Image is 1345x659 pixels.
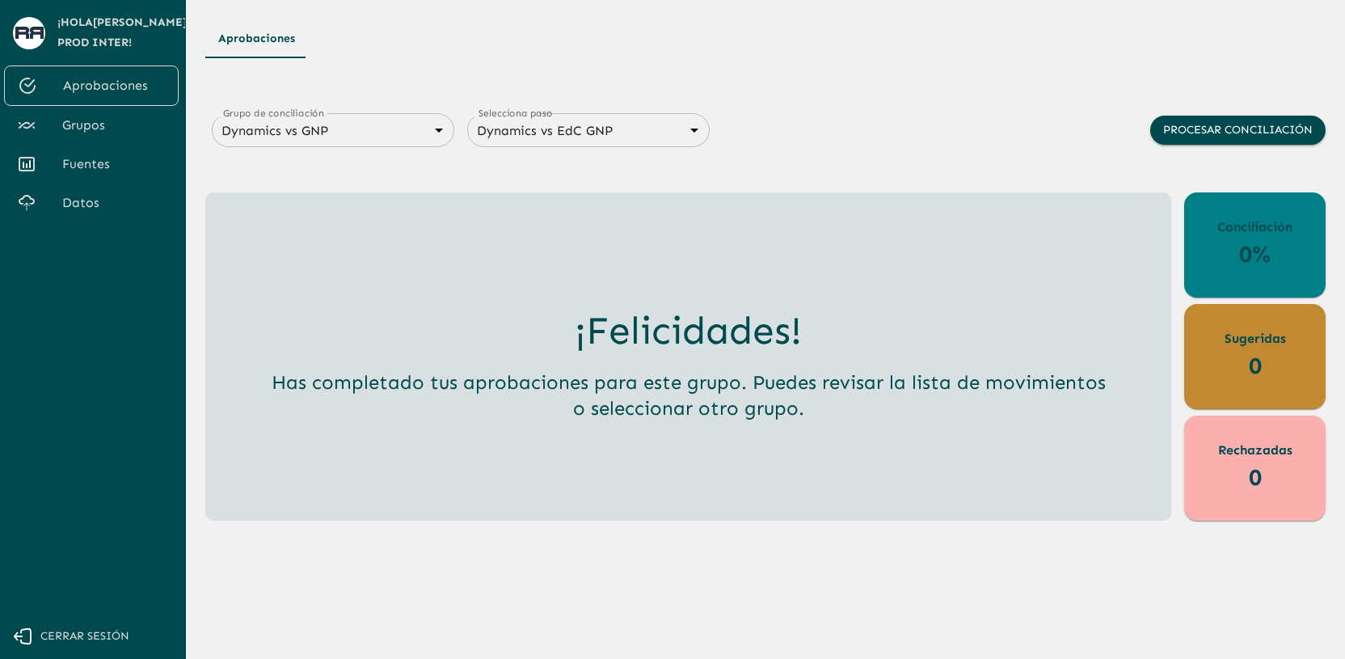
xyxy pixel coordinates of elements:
span: Cerrar sesión [40,627,129,647]
label: Grupo de conciliación [223,106,324,120]
button: Procesar conciliación [1150,116,1326,146]
p: 0 [1249,349,1262,383]
div: Dynamics vs GNP [212,119,454,142]
h3: ¡Felicidades! [575,308,802,353]
div: Tipos de Movimientos [205,19,1326,58]
a: Aprobaciones [4,65,179,106]
button: Aprobaciones [205,19,308,58]
a: Grupos [4,106,179,145]
p: Conciliación [1217,218,1292,237]
a: Datos [4,184,179,222]
a: Fuentes [4,145,179,184]
span: Fuentes [62,154,166,174]
span: Grupos [62,116,166,135]
img: avatar [15,27,44,39]
p: Rechazadas [1218,441,1292,460]
p: 0% [1239,237,1271,272]
span: Aprobaciones [63,76,165,95]
span: ¡Hola [PERSON_NAME] Prod Inter ! [57,13,188,53]
span: Datos [62,193,166,213]
p: Sugeridas [1225,329,1286,349]
h5: Has completado tus aprobaciones para este grupo. Puedes revisar la lista de movimientos o selecci... [267,370,1110,421]
p: 0 [1249,460,1262,495]
label: Selecciona paso [479,106,553,120]
div: Dynamics vs EdC GNP [467,119,710,142]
